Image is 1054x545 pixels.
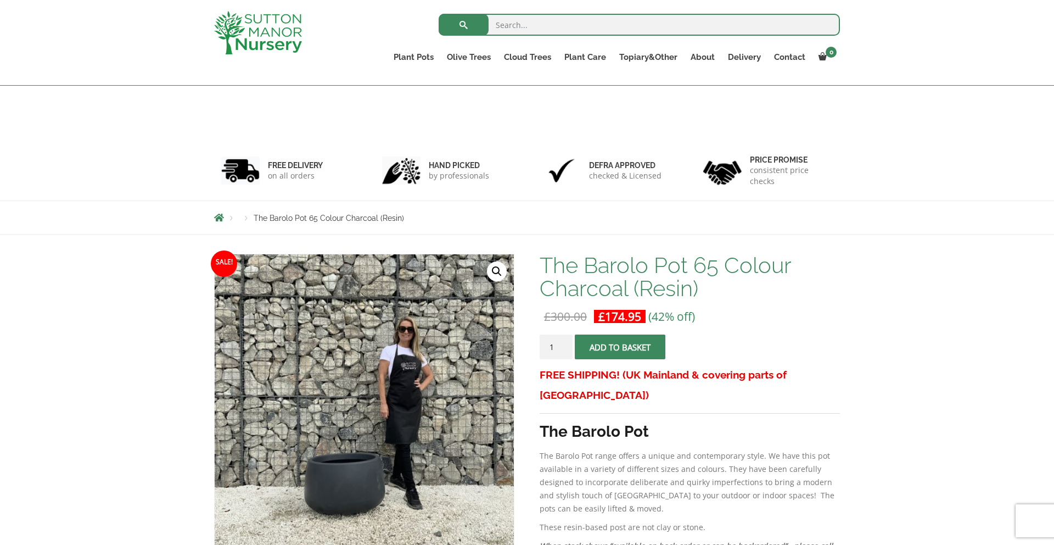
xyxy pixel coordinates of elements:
img: 1.jpg [221,157,260,185]
img: 3.jpg [542,157,581,185]
a: Topiary&Other [613,49,684,65]
a: Cloud Trees [497,49,558,65]
span: £ [598,309,605,324]
strong: The Barolo Pot [540,422,649,441]
bdi: 300.00 [544,309,587,324]
span: The Barolo Pot 65 Colour Charcoal (Resin) [254,214,404,223]
h6: Defra approved [589,160,661,170]
a: 0 [812,49,840,65]
a: Plant Care [558,49,613,65]
button: Add to basket [575,335,665,359]
input: Search... [439,14,840,36]
p: by professionals [429,170,489,181]
a: Olive Trees [440,49,497,65]
h6: Price promise [750,155,833,165]
p: checked & Licensed [589,170,661,181]
h6: FREE DELIVERY [268,160,323,170]
img: 4.jpg [703,154,742,187]
span: 0 [826,47,837,58]
p: These resin-based post are not clay or stone. [540,521,840,534]
p: The Barolo Pot range offers a unique and contemporary style. We have this pot available in a vari... [540,449,840,515]
p: consistent price checks [750,165,833,187]
a: Delivery [721,49,767,65]
a: About [684,49,721,65]
h6: hand picked [429,160,489,170]
bdi: 174.95 [598,309,641,324]
a: Plant Pots [387,49,440,65]
p: on all orders [268,170,323,181]
h3: FREE SHIPPING! (UK Mainland & covering parts of [GEOGRAPHIC_DATA]) [540,365,840,405]
span: (42% off) [648,309,695,324]
span: £ [544,309,551,324]
h1: The Barolo Pot 65 Colour Charcoal (Resin) [540,254,840,300]
img: logo [214,11,302,54]
nav: Breadcrumbs [214,213,840,222]
img: 2.jpg [382,157,421,185]
a: Contact [767,49,812,65]
span: Sale! [211,251,237,277]
input: Product quantity [540,335,573,359]
a: View full-screen image gallery [487,262,507,281]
